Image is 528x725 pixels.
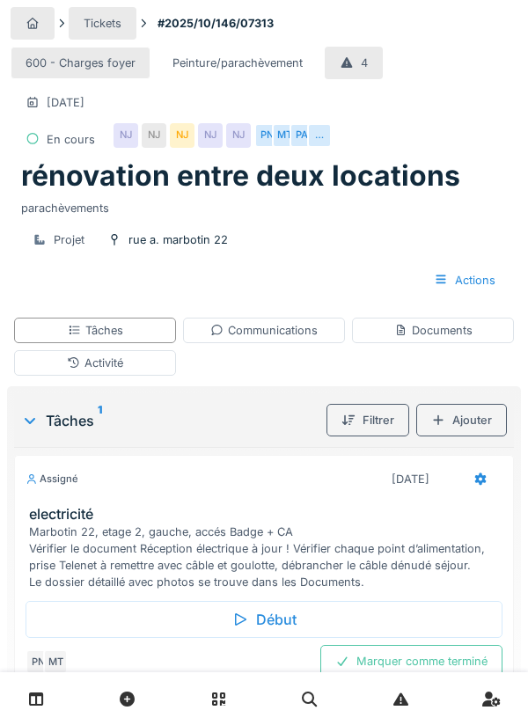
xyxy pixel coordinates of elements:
[26,601,502,638] div: Début
[419,264,510,297] div: Actions
[226,123,251,148] div: NJ
[142,123,166,148] div: NJ
[254,123,279,148] div: PN
[361,55,368,71] div: 4
[128,231,228,248] div: rue a. marbotin 22
[272,123,297,148] div: MT
[114,123,138,148] div: NJ
[210,322,318,339] div: Communications
[98,410,102,431] sup: 1
[26,649,50,674] div: PN
[47,94,84,111] div: [DATE]
[21,410,319,431] div: Tâches
[150,15,281,32] strong: #2025/10/146/07313
[54,231,84,248] div: Projet
[21,159,460,193] h1: rénovation entre deux locations
[47,131,95,148] div: En cours
[29,506,506,523] h3: electricité
[326,404,409,436] div: Filtrer
[29,524,506,591] div: Marbotin 22, etage 2, gauche, accés Badge + CA Vérifier le document Réception électrique à jour !...
[172,55,303,71] div: Peinture/parachèvement
[394,322,473,339] div: Documents
[68,322,123,339] div: Tâches
[26,55,136,71] div: 600 - Charges foyer
[392,471,429,487] div: [DATE]
[43,649,68,674] div: MT
[290,123,314,148] div: PA
[307,123,332,148] div: …
[84,15,121,32] div: Tickets
[198,123,223,148] div: NJ
[416,404,507,436] div: Ajouter
[67,355,123,371] div: Activité
[320,645,502,677] div: Marquer comme terminé
[170,123,194,148] div: NJ
[21,193,507,216] div: parachèvements
[26,472,78,487] div: Assigné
